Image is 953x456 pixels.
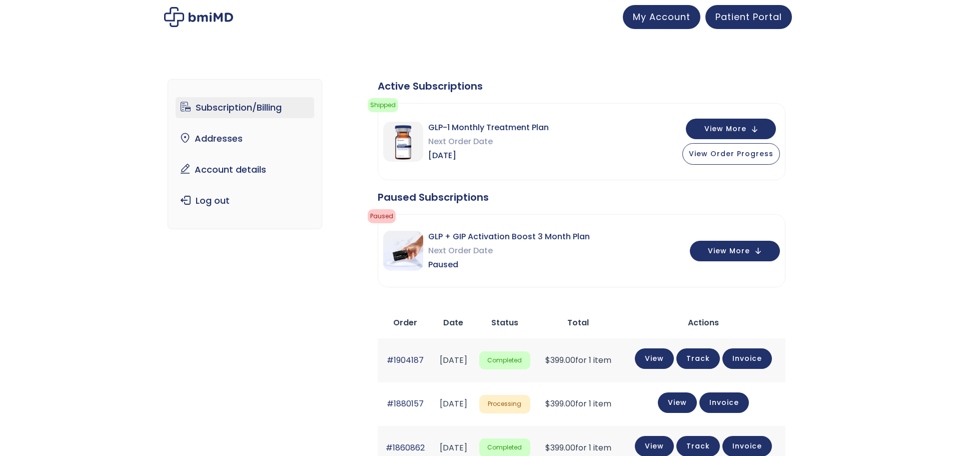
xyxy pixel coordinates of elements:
span: 399.00 [545,442,575,453]
span: Paused [428,258,590,272]
img: GLP + GIP Activation Boost 3 Month Plan [383,231,423,271]
a: Invoice [722,348,772,369]
time: [DATE] [440,398,467,409]
a: View [635,348,674,369]
div: Active Subscriptions [378,79,785,93]
span: Next Order Date [428,135,549,149]
span: $ [545,442,550,453]
span: Actions [688,317,719,328]
button: View More [686,119,776,139]
a: #1880157 [387,398,424,409]
td: for 1 item [535,382,621,426]
span: View Order Progress [689,149,773,159]
span: GLP-1 Monthly Treatment Plan [428,121,549,135]
a: Invoice [699,392,749,413]
span: View More [708,248,750,254]
span: $ [545,354,550,366]
span: Date [443,317,463,328]
span: Completed [479,351,530,370]
span: Processing [479,395,530,413]
div: Paused Subscriptions [378,190,785,204]
span: 399.00 [545,398,575,409]
button: View Order Progress [682,143,780,165]
span: Order [393,317,417,328]
span: Paused [368,209,396,223]
a: Track [676,348,720,369]
span: 399.00 [545,354,575,366]
a: Addresses [176,128,314,149]
span: Next Order Date [428,244,590,258]
a: #1860862 [386,442,425,453]
span: Total [567,317,589,328]
a: View [658,392,697,413]
span: Status [491,317,518,328]
td: for 1 item [535,338,621,382]
span: $ [545,398,550,409]
span: My Account [633,11,690,23]
button: View More [690,241,780,261]
span: [DATE] [428,149,549,163]
img: GLP-1 Monthly Treatment Plan [383,122,423,162]
a: #1904187 [387,354,424,366]
span: Patient Portal [715,11,782,23]
a: Patient Portal [705,5,792,29]
time: [DATE] [440,354,467,366]
nav: Account pages [168,79,322,229]
span: GLP + GIP Activation Boost 3 Month Plan [428,230,590,244]
span: View More [704,126,746,132]
a: Account details [176,159,314,180]
img: My account [164,7,233,27]
time: [DATE] [440,442,467,453]
span: Shipped [368,98,398,112]
a: Subscription/Billing [176,97,314,118]
a: My Account [623,5,700,29]
a: Log out [176,190,314,211]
